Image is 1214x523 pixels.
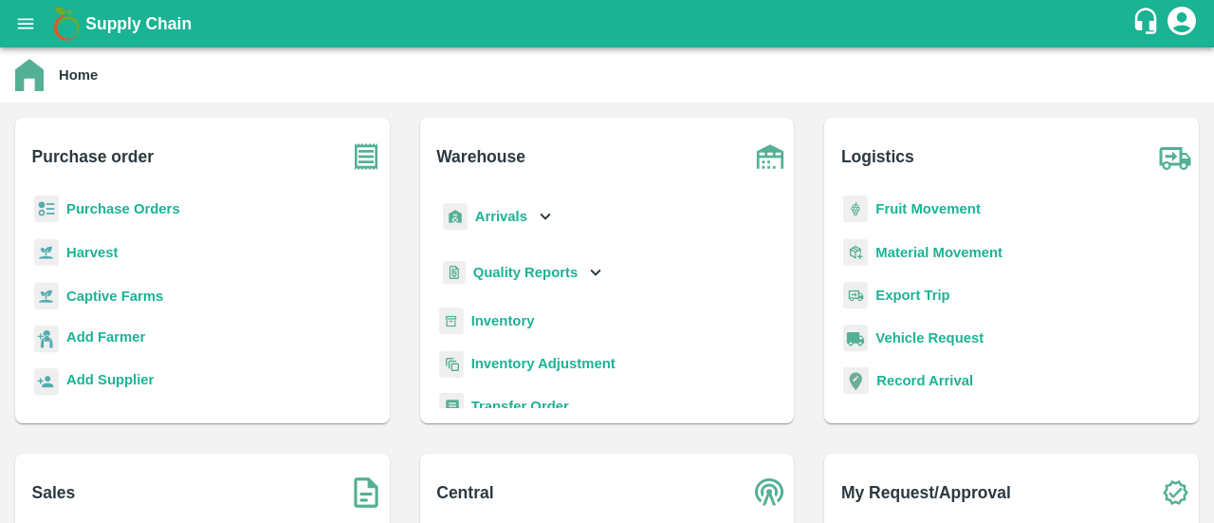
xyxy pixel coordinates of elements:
a: Fruit Movement [875,201,981,216]
a: Add Supplier [66,369,154,395]
img: harvest [34,238,59,267]
a: Transfer Order [471,399,569,414]
a: Record Arrival [876,373,973,388]
div: account of current user [1165,4,1199,44]
img: harvest [34,282,59,310]
a: Material Movement [875,245,1002,260]
div: Quality Reports [439,253,607,292]
b: Warehouse [436,143,525,170]
img: qualityReport [443,261,466,285]
b: My Request/Approval [841,479,1011,506]
img: vehicle [843,325,868,352]
img: fruit [843,196,868,223]
b: Supply Chain [85,14,192,33]
button: open drawer [4,2,47,46]
img: supplier [34,368,59,396]
div: customer-support [1131,7,1165,41]
a: Export Trip [875,288,949,303]
div: Arrivals [439,196,557,238]
img: material [843,238,868,267]
img: delivery [843,282,868,309]
a: Vehicle Request [875,330,984,346]
b: Add Supplier [66,372,154,387]
a: Purchase Orders [66,201,180,216]
b: Central [436,479,493,506]
b: Quality Reports [473,265,579,280]
b: Arrivals [475,209,527,224]
a: Harvest [66,245,118,260]
b: Home [59,67,98,83]
img: inventory [439,350,464,378]
img: central [746,469,794,516]
a: Inventory Adjustment [471,356,616,371]
img: logo [47,5,85,43]
a: Supply Chain [85,10,1131,37]
img: soSales [342,469,390,516]
img: check [1151,469,1199,516]
img: truck [1151,133,1199,180]
a: Add Farmer [66,327,145,352]
a: Captive Farms [66,289,163,304]
img: home [15,59,44,91]
img: purchase [342,133,390,180]
a: Inventory [471,313,535,328]
b: Add Farmer [66,329,145,345]
b: Purchase order [32,143,154,170]
img: warehouse [746,133,794,180]
img: whInventory [439,308,464,335]
img: recordArrival [843,367,869,394]
img: reciept [34,196,59,223]
b: Sales [32,479,76,506]
img: whTransfer [439,393,464,420]
img: farmer [34,326,59,353]
img: whArrival [443,203,468,231]
b: Logistics [841,143,914,170]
